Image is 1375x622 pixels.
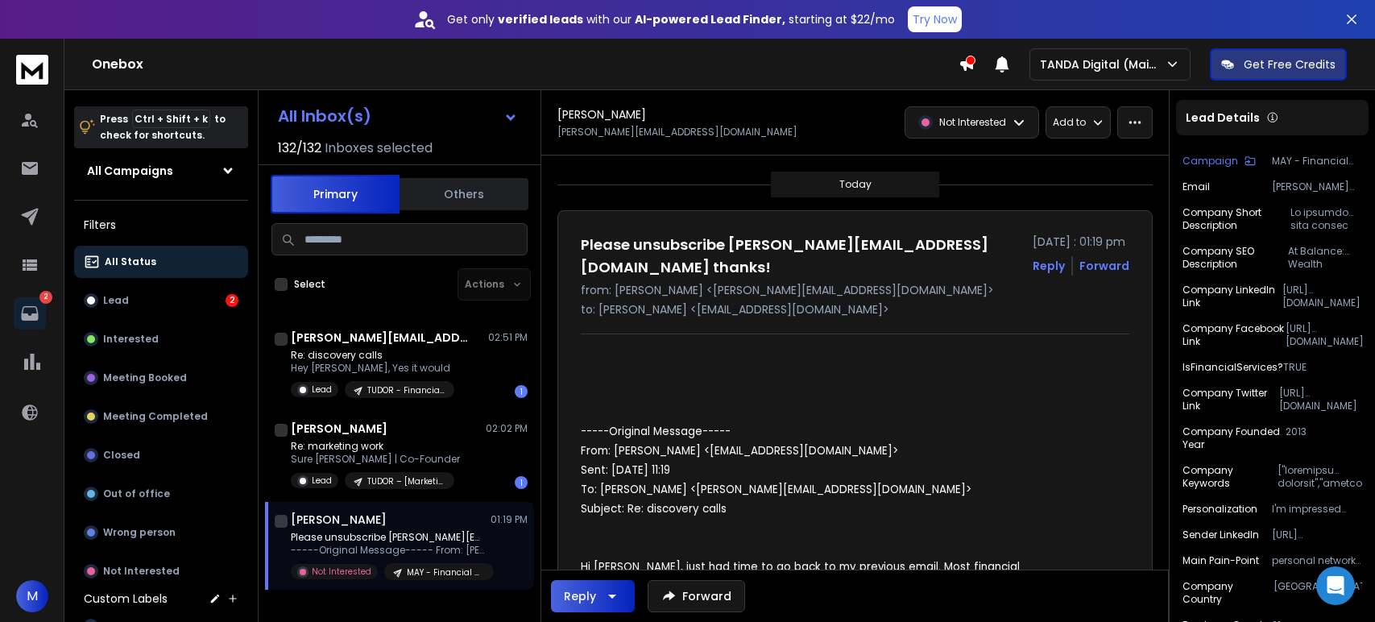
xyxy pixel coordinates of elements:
a: 2 [14,297,46,330]
button: Reply [1033,258,1065,274]
p: Main Pain-Point [1182,554,1259,567]
p: [URL][DOMAIN_NAME] [1272,529,1362,541]
button: Reply [551,580,635,612]
button: Not Interested [74,555,248,587]
p: MAY - Financial Services | [GEOGRAPHIC_DATA] [1272,155,1362,168]
p: ["loremipsu dolorsit","ametconse adipis","elitseddoe & tempori utlabore","etdo magnaali","enimadm... [1278,464,1362,490]
button: Lead2 [74,284,248,317]
p: Add to [1053,116,1086,129]
p: Lead [103,294,129,307]
p: Company Facebook Link [1182,322,1286,348]
p: Meeting Booked [103,371,187,384]
button: Meeting Booked [74,362,248,394]
p: Company Country [1182,580,1274,606]
p: [GEOGRAPHIC_DATA] [1274,580,1362,606]
p: Company Twitter Link [1182,387,1279,413]
h1: Please unsubscribe [PERSON_NAME][EMAIL_ADDRESS][DOMAIN_NAME] thanks! [581,234,1023,279]
p: I'm impressed with your work specifically with holistic wealth management and your commitment to ... [1272,503,1362,516]
p: Campaign [1182,155,1238,168]
p: Out of office [103,487,170,500]
p: [URL][DOMAIN_NAME] [1286,322,1362,348]
p: Interested [103,333,159,346]
button: Forward [648,580,745,612]
p: 2 [39,291,52,304]
p: Today [839,178,872,191]
span: 132 / 132 [278,139,321,158]
p: -----Original Message----- From: [PERSON_NAME] [291,544,484,557]
strong: verified leads [498,11,583,27]
p: isFinancialServices? [1182,361,1283,374]
p: Email [1182,180,1210,193]
p: Get only with our starting at $22/mo [447,11,895,27]
p: Hey [PERSON_NAME], Yes it would [291,362,454,375]
div: Reply [564,588,596,604]
p: Press to check for shortcuts. [100,111,226,143]
p: Sender LinkedIn [1182,529,1259,541]
h1: All Inbox(s) [278,108,371,124]
h1: Onebox [92,55,959,74]
p: [DATE] : 01:19 pm [1033,234,1129,250]
h3: Inboxes selected [325,139,433,158]
p: 02:02 PM [486,422,528,435]
p: Company Founded Year [1182,425,1286,451]
button: All Status [74,246,248,278]
p: Lead [312,475,332,487]
button: M [16,580,48,612]
p: Please unsubscribe [PERSON_NAME][EMAIL_ADDRESS][DOMAIN_NAME] thanks! [291,531,484,544]
p: Company LinkedIn Link [1182,284,1282,309]
p: Not Interested [939,116,1006,129]
p: Company SEO Description [1182,245,1288,271]
button: Meeting Completed [74,400,248,433]
p: MAY - Financial Services | [GEOGRAPHIC_DATA] [407,566,484,578]
button: Campaign [1182,155,1256,168]
span: Ctrl + Shift + k [132,110,210,128]
p: Not Interested [312,566,371,578]
p: Not Interested [103,565,180,578]
p: Closed [103,449,140,462]
p: Company Keywords [1182,464,1278,490]
button: Interested [74,323,248,355]
h3: Custom Labels [84,591,168,607]
p: [PERSON_NAME][EMAIL_ADDRESS][DOMAIN_NAME] [557,126,797,139]
p: [URL][DOMAIN_NAME] [1282,284,1362,309]
p: Personalization [1182,503,1257,516]
p: Re: discovery calls [291,349,454,362]
p: Get Free Credits [1244,56,1336,73]
div: 2 [226,294,238,307]
p: from: [PERSON_NAME] <[PERSON_NAME][EMAIL_ADDRESS][DOMAIN_NAME]> [581,282,1129,298]
button: Try Now [908,6,962,32]
label: Select [294,278,325,291]
button: Wrong person [74,516,248,549]
button: Closed [74,439,248,471]
p: TUDOR – [Marketing] – [GEOGRAPHIC_DATA] – 11-200 [367,475,445,487]
h1: [PERSON_NAME] [291,512,387,528]
div: Forward [1079,258,1129,274]
div: 1 [515,385,528,398]
p: TRUE [1283,361,1362,374]
p: TUDOR - Financial Services | [GEOGRAPHIC_DATA] [367,384,445,396]
h1: [PERSON_NAME] [557,106,646,122]
button: Others [400,176,528,212]
p: Lead Details [1186,110,1260,126]
p: personal networks and referrals [1272,554,1362,567]
p: Lo ipsumdo sita consec adipi elitsed'd ei te inc ut labore. Et'd magn aliqu enim adm ven quis no ... [1290,206,1362,232]
h1: [PERSON_NAME][EMAIL_ADDRESS][DOMAIN_NAME] [291,330,468,346]
img: logo [16,55,48,85]
p: to: [PERSON_NAME] <[EMAIL_ADDRESS][DOMAIN_NAME]> [581,301,1129,317]
h1: [PERSON_NAME] [291,421,387,437]
button: Out of office [74,478,248,510]
strong: AI-powered Lead Finder, [635,11,785,27]
button: All Inbox(s) [265,100,531,132]
h3: Filters [74,214,248,236]
p: Sure [PERSON_NAME] | Co-Founder [291,453,460,466]
p: At Balance: Wealth Planning, our West Bridgford based professional financial advisers offer exper... [1288,245,1362,271]
p: All Status [105,255,156,268]
button: All Campaigns [74,155,248,187]
button: Primary [271,175,400,214]
p: Re: marketing work [291,440,460,453]
p: [URL][DOMAIN_NAME] [1279,387,1362,413]
p: 02:51 PM [488,331,528,344]
div: 1 [515,476,528,489]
